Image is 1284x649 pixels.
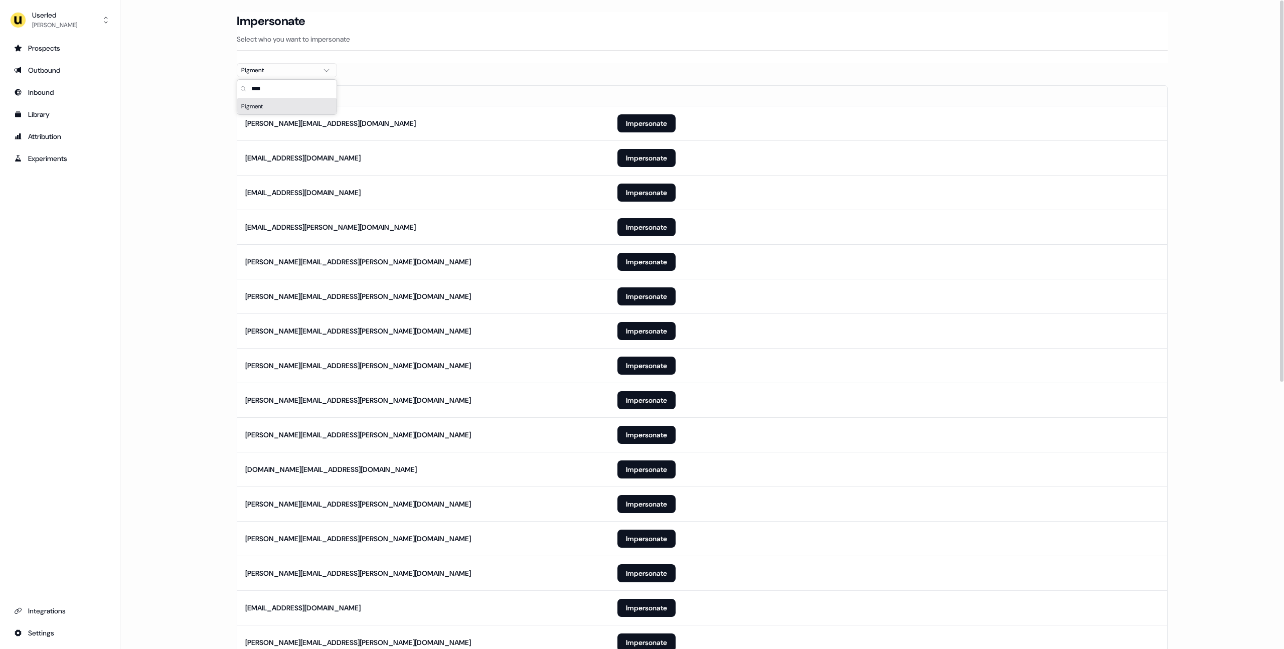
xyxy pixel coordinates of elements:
a: Go to integrations [8,603,112,619]
button: Impersonate [617,357,676,375]
a: Go to prospects [8,40,112,56]
button: Impersonate [617,426,676,444]
button: Impersonate [617,149,676,167]
button: Pigment [237,63,337,77]
a: Go to attribution [8,128,112,144]
div: [PERSON_NAME][EMAIL_ADDRESS][PERSON_NAME][DOMAIN_NAME] [245,291,471,301]
a: Go to Inbound [8,84,112,100]
button: Impersonate [617,391,676,409]
button: Impersonate [617,184,676,202]
button: Impersonate [617,530,676,548]
a: Go to integrations [8,625,112,641]
a: Go to outbound experience [8,62,112,78]
a: Go to templates [8,106,112,122]
div: [EMAIL_ADDRESS][PERSON_NAME][DOMAIN_NAME] [245,222,416,232]
div: Prospects [14,43,106,53]
div: [EMAIL_ADDRESS][DOMAIN_NAME] [245,188,361,198]
div: Inbound [14,87,106,97]
div: [PERSON_NAME][EMAIL_ADDRESS][PERSON_NAME][DOMAIN_NAME] [245,326,471,336]
div: Suggestions [237,98,337,114]
button: Impersonate [617,218,676,236]
p: Select who you want to impersonate [237,34,1168,44]
div: Settings [14,628,106,638]
div: [PERSON_NAME][EMAIL_ADDRESS][PERSON_NAME][DOMAIN_NAME] [245,534,471,544]
div: [PERSON_NAME][EMAIL_ADDRESS][PERSON_NAME][DOMAIN_NAME] [245,257,471,267]
div: [PERSON_NAME][EMAIL_ADDRESS][PERSON_NAME][DOMAIN_NAME] [245,637,471,647]
div: Userled [32,10,77,20]
button: Impersonate [617,599,676,617]
div: [PERSON_NAME][EMAIL_ADDRESS][PERSON_NAME][DOMAIN_NAME] [245,499,471,509]
div: Integrations [14,606,106,616]
button: Impersonate [617,495,676,513]
div: Library [14,109,106,119]
div: [PERSON_NAME][EMAIL_ADDRESS][PERSON_NAME][DOMAIN_NAME] [245,430,471,440]
button: Impersonate [617,253,676,271]
div: [EMAIL_ADDRESS][DOMAIN_NAME] [245,603,361,613]
div: [PERSON_NAME][EMAIL_ADDRESS][PERSON_NAME][DOMAIN_NAME] [245,568,471,578]
h3: Impersonate [237,14,305,29]
button: Userled[PERSON_NAME] [8,8,112,32]
button: Impersonate [617,460,676,478]
div: [PERSON_NAME][EMAIL_ADDRESS][DOMAIN_NAME] [245,118,416,128]
div: Attribution [14,131,106,141]
div: Outbound [14,65,106,75]
div: Pigment [241,65,316,75]
button: Impersonate [617,564,676,582]
div: [PERSON_NAME] [32,20,77,30]
button: Impersonate [617,114,676,132]
button: Impersonate [617,322,676,340]
div: [EMAIL_ADDRESS][DOMAIN_NAME] [245,153,361,163]
th: Email [237,86,609,106]
div: [DOMAIN_NAME][EMAIL_ADDRESS][DOMAIN_NAME] [245,464,417,474]
div: Experiments [14,153,106,164]
div: [PERSON_NAME][EMAIL_ADDRESS][PERSON_NAME][DOMAIN_NAME] [245,395,471,405]
a: Go to experiments [8,150,112,167]
div: [PERSON_NAME][EMAIL_ADDRESS][PERSON_NAME][DOMAIN_NAME] [245,361,471,371]
button: Impersonate [617,287,676,305]
div: Pigment [237,98,337,114]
